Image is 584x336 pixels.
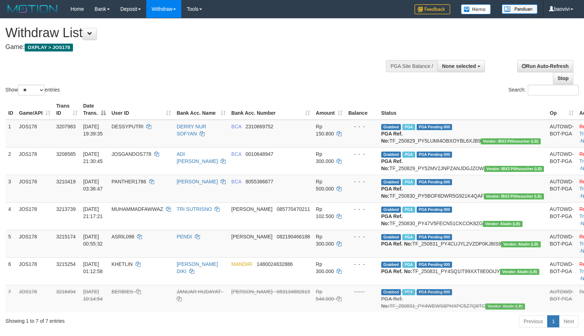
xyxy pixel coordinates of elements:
[381,207,401,213] span: Grabbed
[246,179,274,184] span: Copy 8055386877 to clipboard
[519,315,548,327] a: Previous
[112,234,134,239] span: ASRIL098
[547,99,576,120] th: Op: activate to sort column ascending
[547,120,576,148] td: AUTOWD-BOT-PGA
[417,124,452,130] span: PGA Pending
[316,151,334,164] span: Rp 300.000
[402,207,415,213] span: Marked by baohafiz
[5,26,382,40] h1: Withdraw List
[83,234,103,247] span: [DATE] 00:55:32
[381,152,401,158] span: Grabbed
[316,179,334,192] span: Rp 500.000
[5,85,60,95] label: Show entries
[501,241,540,247] span: Vendor URL: https://dashboard.q2checkout.com/secure
[381,241,412,247] b: PGA Ref. No:
[231,179,241,184] span: BCA
[177,234,192,239] a: PENDI
[5,120,16,148] td: 1
[53,99,80,120] th: Trans ID: activate to sort column ascending
[83,151,103,164] span: [DATE] 21:30:45
[109,99,174,120] th: User ID: activate to sort column ascending
[348,150,376,158] div: - - -
[417,152,452,158] span: PGA Pending
[313,99,345,120] th: Amount: activate to sort column ascending
[16,202,53,230] td: JOS178
[547,285,576,312] td: AUTOWD-BOT-PGA
[348,233,376,240] div: - - -
[402,124,415,130] span: Marked by baodewi
[378,230,547,257] td: TF_250831_PY4CUJYL2VZDP0KJ8IS9
[316,289,334,302] span: Rp 544.000
[83,206,103,219] span: [DATE] 21:17:21
[16,175,53,202] td: JOS178
[174,99,229,120] th: Bank Acc. Name: activate to sort column ascending
[112,261,133,267] span: KHETLIN
[18,85,45,95] select: Showentries
[381,268,412,274] b: PGA Ref. No:
[442,63,476,69] span: None selected
[547,147,576,175] td: AUTOWD-BOT-PGA
[112,179,146,184] span: PANTHER1786
[112,151,151,157] span: JOSGANDOS778
[56,289,76,295] span: 3216494
[246,151,274,157] span: Copy 0010648947 to clipboard
[16,230,53,257] td: JOS178
[553,72,573,84] a: Stop
[402,289,415,295] span: Marked by baodewi
[112,289,133,295] span: BERBIES
[386,60,437,72] div: PGA Site Balance /
[417,207,452,213] span: PGA Pending
[5,257,16,285] td: 6
[547,175,576,202] td: AUTOWD-BOT-PGA
[500,269,539,275] span: Vendor URL: https://dashboard.q2checkout.com/secure
[112,206,163,212] span: MUHAMMADFAWWAZ
[83,289,103,302] span: [DATE] 10:14:54
[5,315,238,325] div: Showing 1 to 7 of 7 entries
[177,261,218,274] a: [PERSON_NAME] DIKI
[378,202,547,230] td: TF_250830_PY47V5FECN51CKCOK8ZG
[277,206,310,212] span: Copy 085770470211 to clipboard
[56,234,76,239] span: 3215174
[277,234,310,239] span: Copy 082190466188 to clipboard
[381,131,403,144] b: PGA Ref. No:
[417,179,452,185] span: PGA Pending
[231,124,241,129] span: BCA
[83,261,103,274] span: [DATE] 01:12:58
[16,257,53,285] td: JOS178
[5,4,60,14] img: MOTION_logo.png
[402,262,415,268] span: Marked by baohafiz
[381,179,401,185] span: Grabbed
[83,179,103,192] span: [DATE] 03:36:47
[381,186,403,199] b: PGA Ref. No:
[231,261,252,267] span: MANDIRI
[402,179,415,185] span: Marked by baohafiz
[177,151,218,164] a: ADI [PERSON_NAME]
[509,85,579,95] label: Search:
[5,44,382,51] h4: Game:
[16,120,53,148] td: JOS178
[16,147,53,175] td: JOS178
[56,206,76,212] span: 3213739
[83,124,103,137] span: [DATE] 19:39:35
[5,285,16,312] td: 7
[348,261,376,268] div: - - -
[56,261,76,267] span: 3215254
[56,151,76,157] span: 3208585
[348,206,376,213] div: - - -
[348,288,376,295] div: - - -
[5,202,16,230] td: 4
[231,234,273,239] span: [PERSON_NAME]
[316,206,334,219] span: Rp 102.500
[177,179,218,184] a: [PERSON_NAME]
[378,99,547,120] th: Status
[378,175,547,202] td: TF_250830_PY5BOF6DWR5G921K4QAF
[485,303,525,310] span: Vendor URL: https://dashboard.q2checkout.com/secure
[417,289,452,295] span: PGA Pending
[177,289,221,295] a: JANUAR HUDAYAT
[483,221,522,227] span: Vendor URL: https://dashboard.q2checkout.com/secure
[381,124,401,130] span: Grabbed
[348,178,376,185] div: - - -
[417,234,452,240] span: PGA Pending
[381,289,401,295] span: Grabbed
[381,296,403,309] b: PGA Ref. No:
